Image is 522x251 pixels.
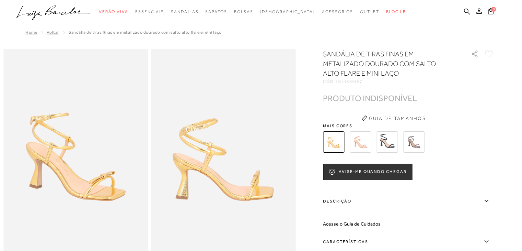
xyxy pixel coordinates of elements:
span: Acessórios [322,9,353,14]
label: Descrição [323,191,495,211]
button: AVISE-ME QUANDO CHEGAR [323,164,412,180]
span: Mais cores [323,124,495,128]
span: Sandálias [171,9,198,14]
span: BLOG LB [386,9,406,14]
span: Bolsas [234,9,253,14]
a: noSubCategoriesText [135,6,164,18]
img: SANDÁLIA DE TIRAS FINAS EM VERNIZ BEGE COM SALTO ALTO FLARE E MINI LAÇO [350,131,371,153]
span: [DEMOGRAPHIC_DATA] [260,9,315,14]
h1: SANDÁLIA DE TIRAS FINAS EM METALIZADO DOURADO COM SALTO ALTO FLARE E MINI LAÇO [323,49,452,78]
div: CÓD: [323,79,460,84]
a: Home [25,30,37,35]
span: 0 [491,7,496,12]
button: 0 [486,8,496,17]
a: BLOG LB [386,6,406,18]
a: noSubCategoriesText [360,6,379,18]
span: Outlet [360,9,379,14]
button: Guia de Tamanhos [359,113,428,124]
span: Essenciais [135,9,164,14]
a: noSubCategoriesText [322,6,353,18]
img: SANDÁLIA DE TIRAS FINAS EM METALIZADO DOURADO COM SALTO ALTO FLARE E MINI LAÇO [323,131,344,153]
span: 604300097 [335,79,363,84]
span: SANDÁLIA DE TIRAS FINAS EM METALIZADO DOURADO COM SALTO ALTO FLARE E MINI LAÇO [69,30,222,35]
a: Acesse o Guia de Cuidados [323,221,381,227]
a: noSubCategoriesText [205,6,227,18]
a: noSubCategoriesText [171,6,198,18]
a: Voltar [47,30,59,35]
a: noSubCategoriesText [234,6,253,18]
a: noSubCategoriesText [99,6,128,18]
div: PRODUTO INDISPONÍVEL [323,95,417,102]
span: Sapatos [205,9,227,14]
img: Sandália salto medio tira laço chumbo [403,131,425,153]
span: Verão Viva [99,9,128,14]
img: SANDÁLIA DE TIRAS FINAS EM VERNIZ PRETO COM SALTO ALTO FLARE E MINI LAÇO [376,131,398,153]
a: noSubCategoriesText [260,6,315,18]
